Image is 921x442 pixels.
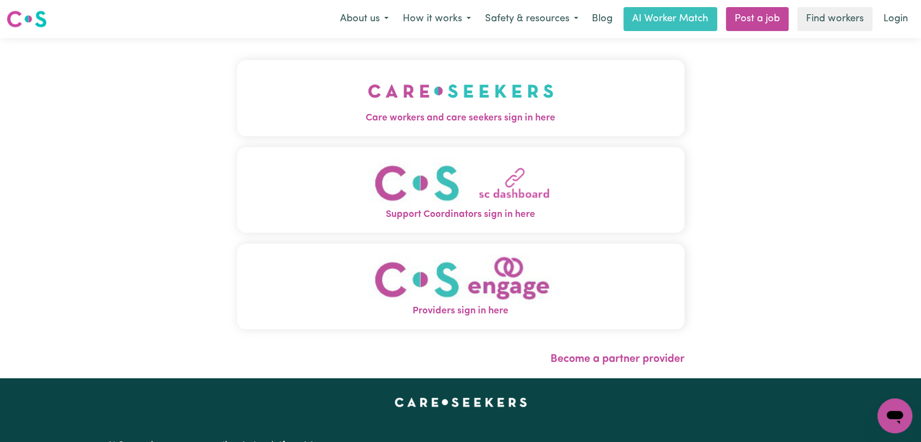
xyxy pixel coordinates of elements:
[550,354,684,365] a: Become a partner provider
[877,7,914,31] a: Login
[237,208,684,222] span: Support Coordinators sign in here
[7,7,47,32] a: Careseekers logo
[237,111,684,125] span: Care workers and care seekers sign in here
[395,398,527,407] a: Careseekers home page
[877,398,912,433] iframe: Button to launch messaging window
[478,8,585,31] button: Safety & resources
[237,244,684,329] button: Providers sign in here
[726,7,789,31] a: Post a job
[237,147,684,233] button: Support Coordinators sign in here
[396,8,478,31] button: How it works
[237,304,684,318] span: Providers sign in here
[797,7,872,31] a: Find workers
[623,7,717,31] a: AI Worker Match
[333,8,396,31] button: About us
[7,9,47,29] img: Careseekers logo
[585,7,619,31] a: Blog
[237,60,684,136] button: Care workers and care seekers sign in here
